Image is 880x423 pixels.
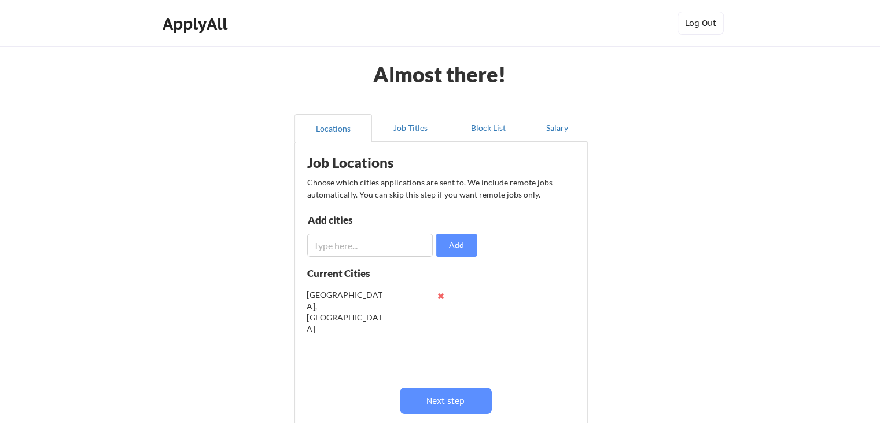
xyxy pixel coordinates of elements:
div: [GEOGRAPHIC_DATA], [GEOGRAPHIC_DATA] [307,289,383,334]
div: Almost there! [359,64,520,85]
button: Log Out [678,12,724,35]
div: ApplyAll [163,14,231,34]
div: Current Cities [307,268,395,278]
button: Salary [527,114,588,142]
div: Add cities [308,215,428,225]
div: Choose which cities applications are sent to. We include remote jobs automatically. You can skip ... [307,176,573,200]
input: Type here... [307,234,433,257]
div: Job Locations [307,156,453,170]
button: Add [436,234,477,257]
button: Next step [400,388,492,414]
button: Block List [450,114,527,142]
button: Locations [294,114,372,142]
button: Job Titles [372,114,450,142]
